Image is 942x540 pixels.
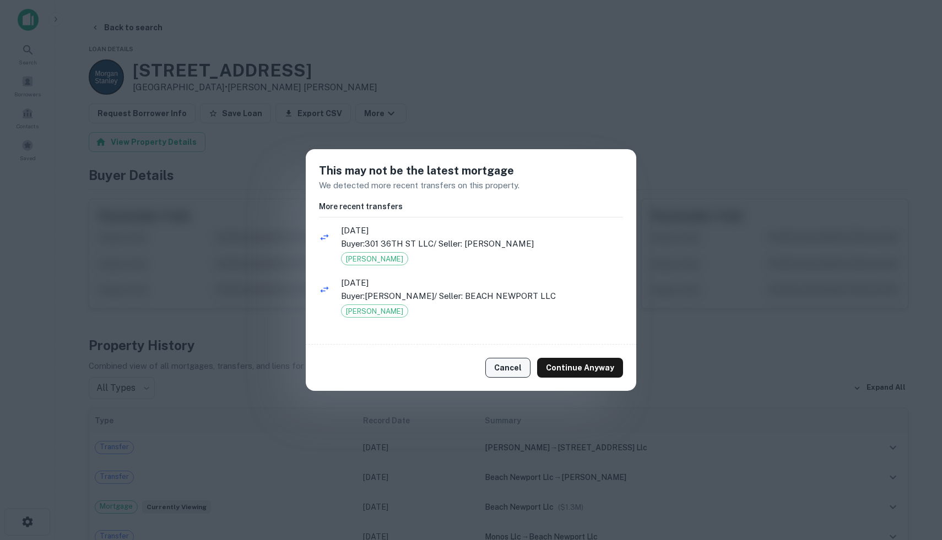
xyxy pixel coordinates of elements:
p: We detected more recent transfers on this property. [319,179,623,192]
button: Cancel [485,358,530,378]
h5: This may not be the latest mortgage [319,162,623,179]
span: [DATE] [341,224,623,237]
button: Continue Anyway [537,358,623,378]
p: Buyer: [PERSON_NAME] / Seller: BEACH NEWPORT LLC [341,290,623,303]
span: [PERSON_NAME] [342,254,408,265]
span: [DATE] [341,276,623,290]
span: [PERSON_NAME] [342,306,408,317]
div: Grant Deed [341,252,408,265]
iframe: Chat Widget [887,452,942,505]
p: Buyer: 301 36TH ST LLC / Seller: [PERSON_NAME] [341,237,623,250]
h6: More recent transfers [319,200,623,212]
div: Grant Deed [341,304,408,318]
